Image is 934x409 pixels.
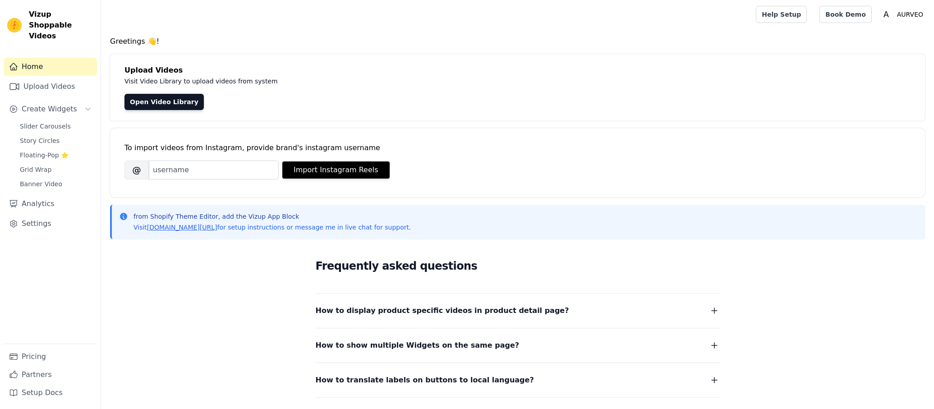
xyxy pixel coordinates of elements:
[883,10,889,19] text: A
[316,304,569,317] span: How to display product specific videos in product detail page?
[4,384,97,402] a: Setup Docs
[316,304,720,317] button: How to display product specific videos in product detail page?
[316,374,534,386] span: How to translate labels on buttons to local language?
[124,161,149,179] span: @
[7,18,22,32] img: Vizup
[4,195,97,213] a: Analytics
[20,151,69,160] span: Floating-Pop ⭐
[20,122,71,131] span: Slider Carousels
[316,339,720,352] button: How to show multiple Widgets on the same page?
[879,6,927,23] button: A AURVEO
[819,6,871,23] a: Book Demo
[14,149,97,161] a: Floating-Pop ⭐
[110,36,925,47] h4: Greetings 👋!
[893,6,927,23] p: AURVEO
[133,212,411,221] p: from Shopify Theme Editor, add the Vizup App Block
[4,58,97,76] a: Home
[29,9,93,41] span: Vizup Shoppable Videos
[20,179,62,188] span: Banner Video
[124,65,911,76] h4: Upload Videos
[316,339,520,352] span: How to show multiple Widgets on the same page?
[20,165,51,174] span: Grid Wrap
[282,161,390,179] button: Import Instagram Reels
[316,257,720,275] h2: Frequently asked questions
[14,178,97,190] a: Banner Video
[4,78,97,96] a: Upload Videos
[14,120,97,133] a: Slider Carousels
[14,163,97,176] a: Grid Wrap
[4,100,97,118] button: Create Widgets
[124,94,204,110] a: Open Video Library
[316,374,720,386] button: How to translate labels on buttons to local language?
[124,76,529,87] p: Visit Video Library to upload videos from system
[4,366,97,384] a: Partners
[756,6,807,23] a: Help Setup
[149,161,279,179] input: username
[133,223,411,232] p: Visit for setup instructions or message me in live chat for support.
[14,134,97,147] a: Story Circles
[20,136,60,145] span: Story Circles
[22,104,77,115] span: Create Widgets
[4,215,97,233] a: Settings
[147,224,217,231] a: [DOMAIN_NAME][URL]
[124,142,911,153] div: To import videos from Instagram, provide brand's instagram username
[4,348,97,366] a: Pricing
